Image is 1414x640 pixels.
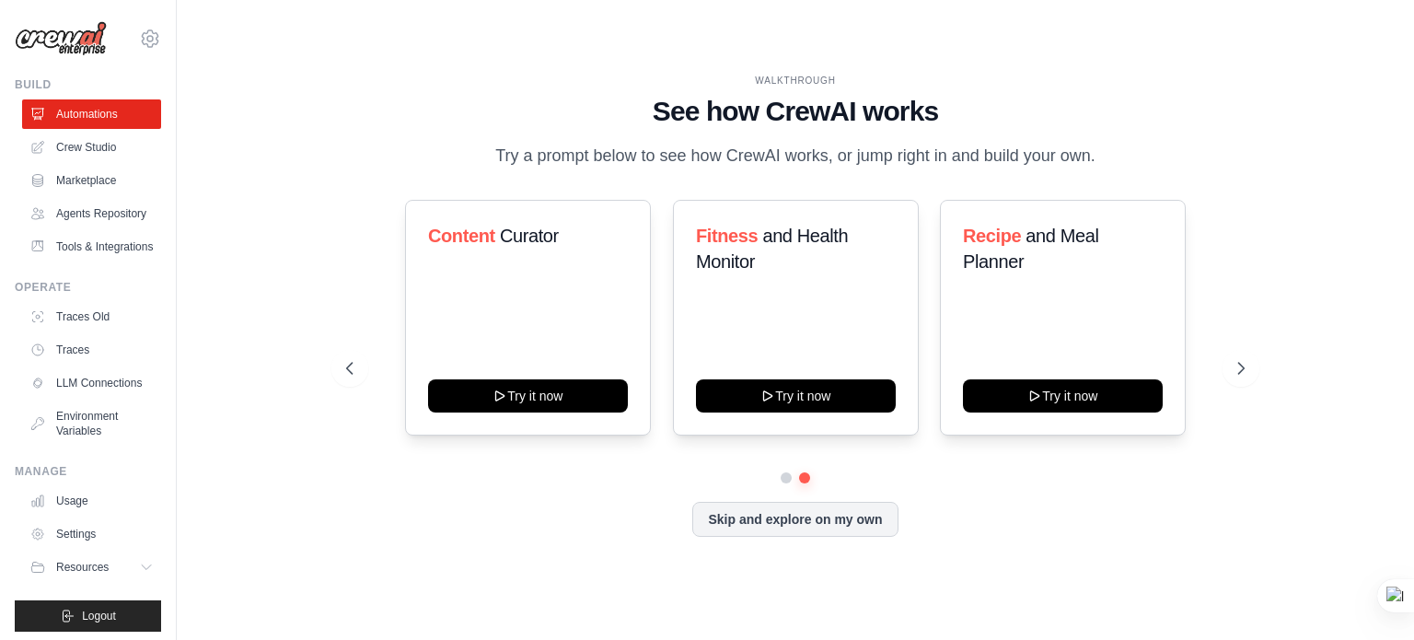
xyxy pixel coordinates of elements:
span: Content [428,226,495,246]
a: Agents Repository [22,199,161,228]
span: and Meal Planner [963,226,1098,272]
button: Try it now [696,379,896,413]
button: Try it now [428,379,628,413]
a: Tools & Integrations [22,232,161,262]
a: Automations [22,99,161,129]
a: Marketplace [22,166,161,195]
div: Operate [15,280,161,295]
p: Try a prompt below to see how CrewAI works, or jump right in and build your own. [486,143,1105,169]
a: Traces Old [22,302,161,332]
a: Traces [22,335,161,365]
a: Usage [22,486,161,516]
button: Logout [15,600,161,632]
a: Environment Variables [22,401,161,446]
a: LLM Connections [22,368,161,398]
span: Curator [500,226,559,246]
h1: See how CrewAI works [346,95,1245,128]
span: Resources [56,560,109,575]
div: Manage [15,464,161,479]
a: Settings [22,519,161,549]
span: and Health Monitor [696,226,848,272]
iframe: Chat Widget [1322,552,1414,640]
button: Resources [22,553,161,582]
span: Fitness [696,226,758,246]
button: Skip and explore on my own [692,502,898,537]
a: Crew Studio [22,133,161,162]
div: WALKTHROUGH [346,74,1245,87]
div: Build [15,77,161,92]
img: Logo [15,21,107,56]
span: Logout [82,609,116,623]
button: Try it now [963,379,1163,413]
span: Recipe [963,226,1021,246]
